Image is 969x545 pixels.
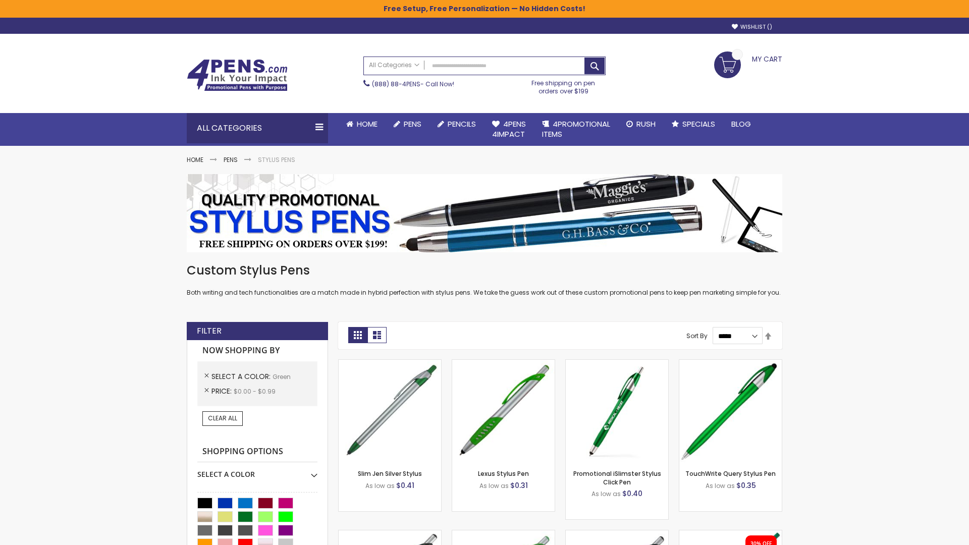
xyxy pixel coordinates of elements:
[202,411,243,425] a: Clear All
[358,469,422,478] a: Slim Jen Silver Stylus
[510,480,528,490] span: $0.31
[224,155,238,164] a: Pens
[273,372,291,381] span: Green
[706,481,735,490] span: As low as
[208,414,237,422] span: Clear All
[732,23,772,31] a: Wishlist
[234,387,276,396] span: $0.00 - $0.99
[187,59,288,91] img: 4Pens Custom Pens and Promotional Products
[566,530,668,538] a: Lexus Metallic Stylus Pen-Green
[521,75,606,95] div: Free shipping on pen orders over $199
[479,481,509,490] span: As low as
[664,113,723,135] a: Specials
[197,340,317,361] strong: Now Shopping by
[566,360,668,462] img: Promotional iSlimster Stylus Click Pen-Green
[679,359,782,368] a: TouchWrite Query Stylus Pen-Green
[542,119,610,139] span: 4PROMOTIONAL ITEMS
[682,119,715,129] span: Specials
[478,469,529,478] a: Lexus Stylus Pen
[736,480,756,490] span: $0.35
[566,359,668,368] a: Promotional iSlimster Stylus Click Pen-Green
[452,360,555,462] img: Lexus Stylus Pen-Green
[448,119,476,129] span: Pencils
[534,113,618,146] a: 4PROMOTIONALITEMS
[573,469,661,486] a: Promotional iSlimster Stylus Click Pen
[372,80,454,88] span: - Call Now!
[452,359,555,368] a: Lexus Stylus Pen-Green
[622,488,642,499] span: $0.40
[187,262,782,279] h1: Custom Stylus Pens
[591,489,621,498] span: As low as
[452,530,555,538] a: Boston Silver Stylus Pen-Green
[429,113,484,135] a: Pencils
[364,57,424,74] a: All Categories
[348,327,367,343] strong: Grid
[258,155,295,164] strong: Stylus Pens
[686,332,708,340] label: Sort By
[197,462,317,479] div: Select A Color
[484,113,534,146] a: 4Pens4impact
[372,80,420,88] a: (888) 88-4PENS
[197,325,222,337] strong: Filter
[369,61,419,69] span: All Categories
[211,371,273,381] span: Select A Color
[492,119,526,139] span: 4Pens 4impact
[618,113,664,135] a: Rush
[685,469,776,478] a: TouchWrite Query Stylus Pen
[636,119,656,129] span: Rush
[339,359,441,368] a: Slim Jen Silver Stylus-Green
[187,113,328,143] div: All Categories
[197,441,317,463] strong: Shopping Options
[679,530,782,538] a: iSlimster II - Full Color-Green
[731,119,751,129] span: Blog
[365,481,395,490] span: As low as
[339,360,441,462] img: Slim Jen Silver Stylus-Green
[339,530,441,538] a: Boston Stylus Pen-Green
[187,174,782,252] img: Stylus Pens
[357,119,378,129] span: Home
[187,155,203,164] a: Home
[723,113,759,135] a: Blog
[404,119,421,129] span: Pens
[679,360,782,462] img: TouchWrite Query Stylus Pen-Green
[338,113,386,135] a: Home
[386,113,429,135] a: Pens
[187,262,782,297] div: Both writing and tech functionalities are a match made in hybrid perfection with stylus pens. We ...
[211,386,234,396] span: Price
[396,480,414,490] span: $0.41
